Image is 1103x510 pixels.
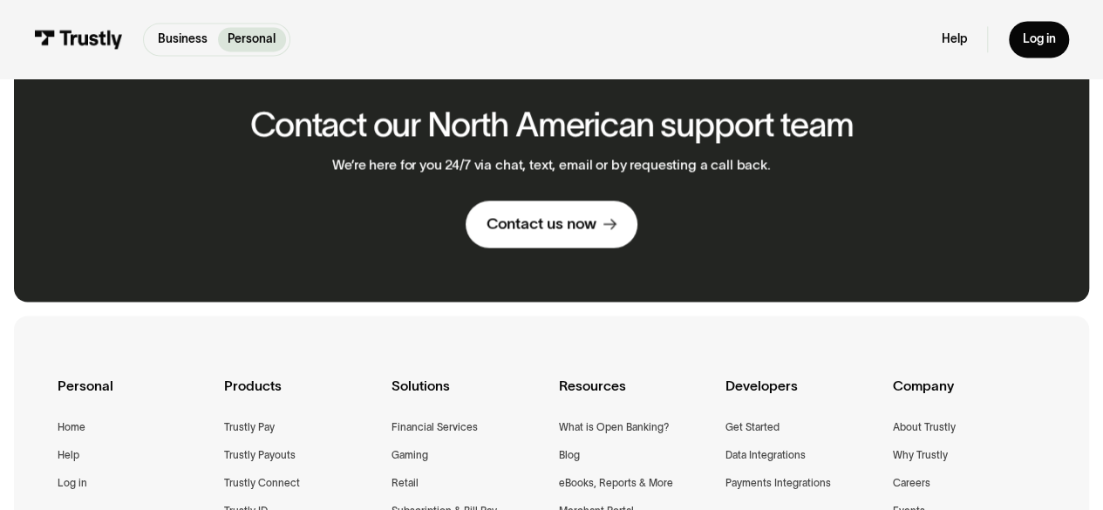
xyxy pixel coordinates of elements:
p: We’re here for you 24/7 via chat, text, email or by requesting a call back. [332,157,770,173]
h2: Contact our North American support team [250,105,853,143]
div: Products [224,375,378,418]
div: Log in [1022,31,1055,47]
div: Resources [558,375,712,418]
div: Personal [58,375,211,418]
a: Payments Integrations [725,473,831,491]
a: What is Open Banking? [558,418,669,435]
a: Help [942,31,967,47]
a: Trustly Connect [224,473,300,491]
div: Company [893,375,1046,418]
a: Personal [218,27,286,51]
a: Data Integrations [725,445,806,463]
div: Contact us now [487,214,596,234]
a: Help [58,445,79,463]
a: Trustly Payouts [224,445,296,463]
div: Solutions [391,375,545,418]
a: eBooks, Reports & More [558,473,672,491]
a: Contact us now [466,201,637,248]
img: Trustly Logo [34,30,123,48]
a: Log in [58,473,87,491]
a: Trustly Pay [224,418,275,435]
a: About Trustly [893,418,956,435]
a: Blog [558,445,579,463]
a: Get Started [725,418,780,435]
p: Personal [228,31,276,49]
a: Home [58,418,85,435]
a: Careers [893,473,930,491]
a: Retail [391,473,419,491]
p: Business [158,31,208,49]
a: Log in [1009,21,1069,57]
a: Business [147,27,217,51]
a: Gaming [391,445,428,463]
a: Why Trustly [893,445,948,463]
a: Financial Services [391,418,478,435]
div: Developers [725,375,879,418]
